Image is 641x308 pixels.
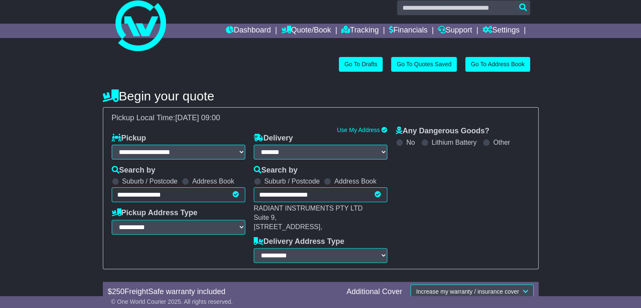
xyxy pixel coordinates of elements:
a: Settings [483,24,520,38]
label: Pickup Address Type [112,208,198,218]
span: 250 [112,287,125,296]
label: Any Dangerous Goods? [396,127,489,136]
label: Search by [254,166,298,175]
span: [STREET_ADDRESS], [254,223,322,230]
span: Suite 9, [254,214,276,221]
a: Financials [389,24,427,38]
label: Address Book [192,177,234,185]
a: Tracking [341,24,378,38]
label: No [406,138,415,146]
span: RADIANT INSTRUMENTS PTY LTD [254,205,363,212]
label: Suburb / Postcode [122,177,178,185]
label: Address Book [334,177,376,185]
label: Delivery [254,134,293,143]
div: $ FreightSafe warranty included [104,287,343,297]
a: Use My Address [337,127,380,133]
div: Pickup Local Time: [107,113,534,123]
label: Pickup [112,134,146,143]
a: Quote/Book [281,24,331,38]
label: Suburb / Postcode [264,177,320,185]
a: Go To Address Book [465,57,530,72]
a: Dashboard [226,24,271,38]
button: Increase my warranty / insurance cover [410,284,533,299]
a: Go To Quotes Saved [391,57,457,72]
span: [DATE] 09:00 [175,113,220,122]
a: Support [438,24,472,38]
label: Delivery Address Type [254,237,344,246]
label: Lithium Battery [432,138,477,146]
span: © One World Courier 2025. All rights reserved. [111,298,233,305]
h4: Begin your quote [103,89,539,103]
div: Additional Cover [342,287,406,297]
label: Search by [112,166,156,175]
span: Increase my warranty / insurance cover [416,288,519,295]
label: Other [493,138,510,146]
a: Go To Drafts [339,57,383,72]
